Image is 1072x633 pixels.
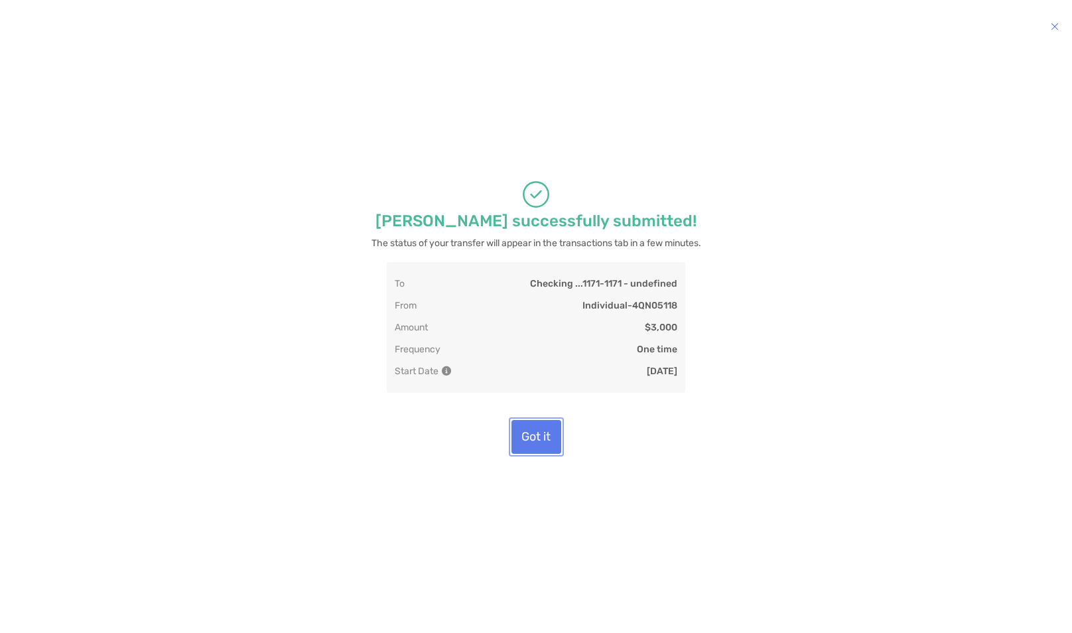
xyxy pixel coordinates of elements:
[375,213,697,230] p: [PERSON_NAME] successfully submitted!
[371,235,701,251] p: The status of your transfer will appear in the transactions tab in a few minutes.
[395,278,405,289] p: To
[530,278,677,289] p: Checking ...1171 - 1171 - undefined
[395,366,450,377] p: Start Date
[395,322,428,333] p: Amount
[395,300,417,311] p: From
[647,366,677,377] p: [DATE]
[582,300,677,311] p: Individual - 4QN05118
[637,344,677,355] p: One time
[645,322,677,333] p: $3,000
[395,344,440,355] p: Frequency
[511,420,561,454] button: Got it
